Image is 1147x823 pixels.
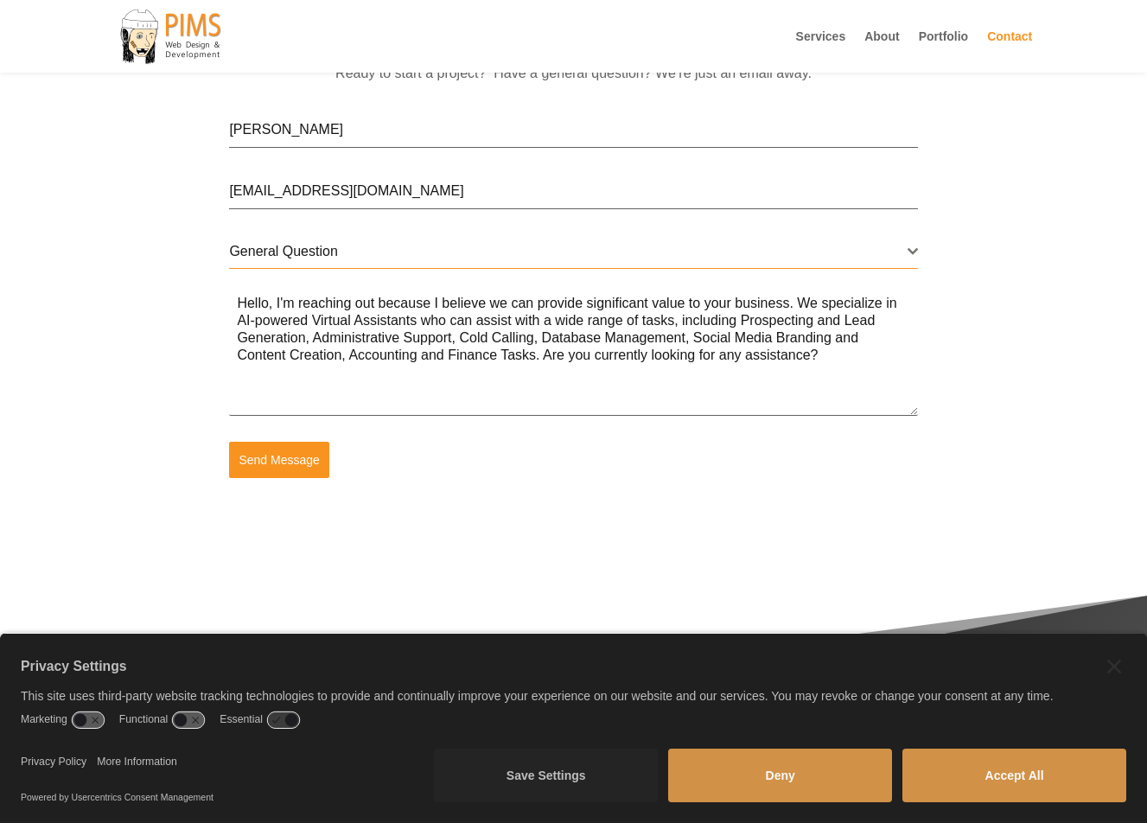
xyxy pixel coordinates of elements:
[987,30,1032,73] a: Contact
[229,442,328,478] button: Send Message
[118,8,224,66] img: PIMS Web Design & Development LLC
[229,112,917,148] input: * Name
[864,30,899,73] a: About
[229,235,917,269] span: General Question
[796,30,846,73] a: Services
[919,30,969,73] a: Portfolio
[229,235,907,268] span: General Question
[228,60,920,87] p: Ready to start a project? Have a general question? We’re just an email away.
[239,451,319,469] span: Send Message
[229,174,917,209] input: * Email Address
